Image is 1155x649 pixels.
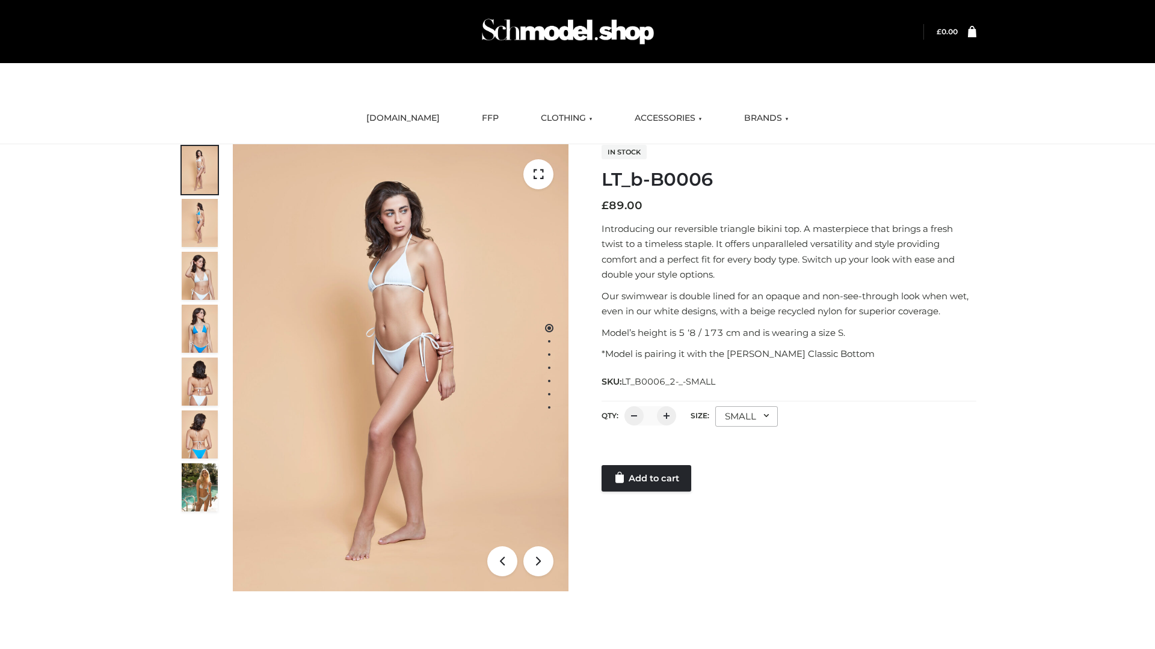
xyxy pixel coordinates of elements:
[182,358,218,406] img: ArielClassicBikiniTop_CloudNine_AzureSky_OW114ECO_7-scaled.jpg
[478,8,658,55] img: Schmodel Admin 964
[182,252,218,300] img: ArielClassicBikiniTop_CloudNine_AzureSky_OW114ECO_3-scaled.jpg
[691,411,709,420] label: Size:
[715,406,778,427] div: SMALL
[233,144,568,591] img: ArielClassicBikiniTop_CloudNine_AzureSky_OW114ECO_1
[602,199,609,212] span: £
[602,465,691,492] a: Add to cart
[602,325,976,341] p: Model’s height is 5 ‘8 / 173 cm and is wearing a size S.
[602,145,647,159] span: In stock
[602,199,642,212] bdi: 89.00
[182,463,218,511] img: Arieltop_CloudNine_AzureSky2.jpg
[182,410,218,459] img: ArielClassicBikiniTop_CloudNine_AzureSky_OW114ECO_8-scaled.jpg
[937,27,958,36] bdi: 0.00
[357,105,449,132] a: [DOMAIN_NAME]
[602,411,618,420] label: QTY:
[626,105,711,132] a: ACCESSORIES
[602,221,976,282] p: Introducing our reversible triangle bikini top. A masterpiece that brings a fresh twist to a time...
[621,376,715,387] span: LT_B0006_2-_-SMALL
[937,27,941,36] span: £
[532,105,602,132] a: CLOTHING
[182,146,218,194] img: ArielClassicBikiniTop_CloudNine_AzureSky_OW114ECO_1-scaled.jpg
[735,105,798,132] a: BRANDS
[602,169,976,190] h1: LT_b-B0006
[937,27,958,36] a: £0.00
[473,105,508,132] a: FFP
[602,346,976,362] p: *Model is pairing it with the [PERSON_NAME] Classic Bottom
[182,305,218,353] img: ArielClassicBikiniTop_CloudNine_AzureSky_OW114ECO_4-scaled.jpg
[602,288,976,319] p: Our swimwear is double lined for an opaque and non-see-through look when wet, even in our white d...
[602,374,716,389] span: SKU:
[182,199,218,247] img: ArielClassicBikiniTop_CloudNine_AzureSky_OW114ECO_2-scaled.jpg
